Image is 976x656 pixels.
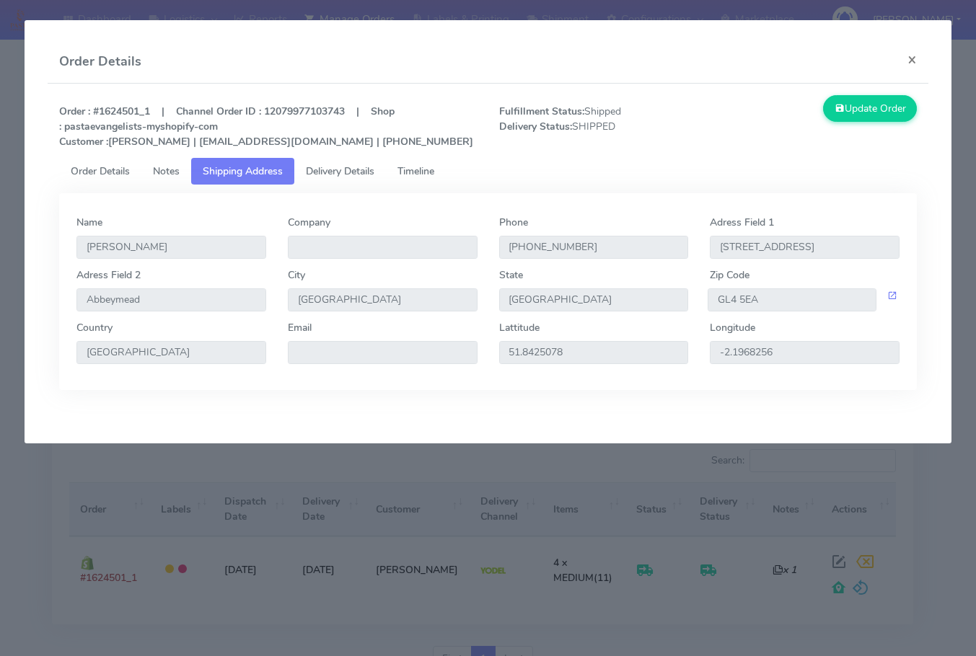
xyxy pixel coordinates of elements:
strong: Customer : [59,135,108,149]
label: Company [288,215,330,230]
label: Lattitude [499,320,540,335]
label: State [499,267,523,283]
h4: Order Details [59,52,141,71]
label: City [288,267,305,283]
ul: Tabs [59,158,917,185]
button: Close [896,40,928,79]
span: Delivery Details [306,164,374,178]
span: Timeline [397,164,434,178]
label: Country [76,320,113,335]
label: Name [76,215,102,230]
label: Zip Code [710,267,749,283]
strong: Order : #1624501_1 | Channel Order ID : 12079977103743 | Shop : pastaevangelists-myshopify-com [P... [59,105,473,149]
span: Shipping Address [203,164,283,178]
label: Email [288,320,312,335]
strong: Fulfillment Status: [499,105,584,118]
span: Shipped SHIPPED [488,104,708,149]
button: Update Order [823,95,917,122]
label: Phone [499,215,528,230]
strong: Delivery Status: [499,120,572,133]
span: Order Details [71,164,130,178]
label: Longitude [710,320,755,335]
span: Notes [153,164,180,178]
label: Adress Field 2 [76,267,141,283]
label: Adress Field 1 [710,215,774,230]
